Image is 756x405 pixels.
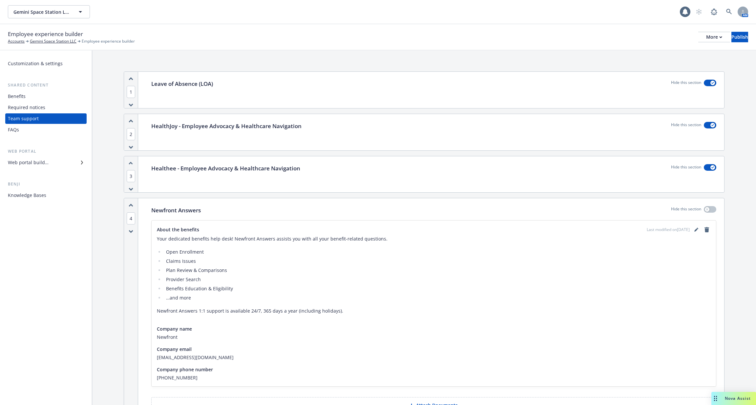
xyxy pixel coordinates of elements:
li: …and more [164,294,711,302]
div: Drag to move [711,392,720,405]
span: [EMAIL_ADDRESS][DOMAIN_NAME] [157,354,711,361]
a: Gemini Space Station LLC [30,38,76,44]
a: FAQs [5,125,87,135]
span: Employee experience builder [82,38,135,44]
li: Provider Search [164,276,711,283]
p: Your dedicated benefits help desk! Newfront Answers assists you with all your benefit-related que... [157,235,711,243]
div: Shared content [5,82,87,88]
p: Hide this section [671,164,701,173]
li: Claims Issues [164,257,711,265]
button: 2 [127,131,135,138]
a: Benefits [5,91,87,102]
button: 4 [127,215,135,222]
button: Publish [731,32,748,42]
a: Team support [5,113,87,124]
div: Web portal builder [8,157,49,168]
p: Newfront Answers [151,206,201,215]
span: Gemini Space Station LLC [13,9,70,15]
span: Last modified on [DATE] [647,227,690,233]
li: Open Enrollment [164,248,711,256]
div: Knowledge Bases [8,190,46,201]
a: Report a Bug [707,5,721,18]
button: Gemini Space Station LLC [8,5,90,18]
a: Accounts [8,38,25,44]
div: FAQs [8,125,19,135]
button: 3 [127,173,135,180]
a: remove [703,226,711,234]
span: 2 [127,128,135,140]
button: 1 [127,88,135,95]
span: Employee experience builder [8,30,83,38]
p: Hide this section [671,206,701,215]
div: Benji [5,181,87,187]
a: Knowledge Bases [5,190,87,201]
span: 1 [127,86,135,98]
a: Customization & settings [5,58,87,69]
span: Company phone number [157,366,213,373]
span: About the benefits [157,226,199,233]
p: Newfront Answers 1:1 support is available 24/7, 365 days a year (including holidays). [157,307,711,315]
p: Hide this section [671,122,701,130]
p: Hide this section [671,80,701,88]
p: Healthee - Employee Advocacy & Healthcare Navigation [151,164,300,173]
div: Customization & settings [8,58,63,69]
span: Nova Assist [725,395,751,401]
span: [PHONE_NUMBER] [157,374,711,381]
a: Web portal builder [5,157,87,168]
a: Required notices [5,102,87,113]
a: Start snowing [692,5,705,18]
a: Search [723,5,736,18]
li: Plan Review & Comparisons [164,266,711,274]
span: 4 [127,212,135,224]
span: Company name [157,325,192,332]
div: Benefits [8,91,26,102]
p: Leave of Absence (LOA) [151,80,213,88]
span: 3 [127,170,135,182]
button: Nova Assist [711,392,756,405]
button: More [698,32,730,42]
p: HealthJoy - Employee Advocacy & Healthcare Navigation [151,122,302,130]
span: Company email [157,346,192,353]
div: Web portal [5,148,87,155]
li: Benefits Education & Eligibility [164,285,711,293]
div: Team support [8,113,39,124]
div: Required notices [8,102,45,113]
span: Newfront [157,334,711,340]
a: editPencil [692,226,700,234]
div: More [706,32,722,42]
